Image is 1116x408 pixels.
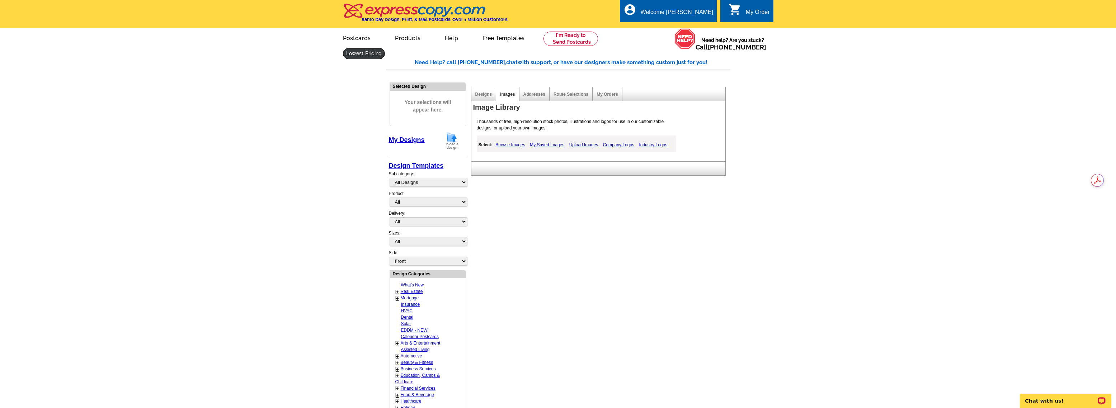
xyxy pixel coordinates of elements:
[396,360,399,366] a: +
[479,142,493,147] strong: Select:
[396,354,399,359] a: +
[500,92,515,97] a: Images
[729,8,770,17] a: shopping_cart My Order
[471,29,536,46] a: Free Templates
[401,328,429,333] a: EDDM - NEW!
[389,136,425,143] a: My Designs
[401,360,433,365] a: Beauty & Fitness
[433,29,470,46] a: Help
[641,9,713,19] div: Welcome [PERSON_NAME]
[746,9,770,19] div: My Order
[396,399,399,404] a: +
[554,92,588,97] a: Route Selections
[396,392,399,398] a: +
[401,334,439,339] a: Calendar Postcards
[696,37,770,51] span: Need help? Are you stuck?
[396,373,399,379] a: +
[401,308,413,313] a: HVAC
[528,141,566,149] a: My Saved Images
[401,347,430,352] a: Assisted Living
[708,43,766,51] a: [PHONE_NUMBER]
[1015,385,1116,408] iframe: LiveChat chat widget
[396,341,399,346] a: +
[401,366,436,371] a: Business Services
[389,162,444,169] a: Design Templates
[390,83,466,90] div: Selected Design
[396,366,399,372] a: +
[442,132,461,150] img: upload-design
[362,17,508,22] h4: Same Day Design, Print, & Mail Postcards. Over 1 Million Customers.
[401,315,414,320] a: Dental
[401,283,424,288] a: What's New
[331,29,382,46] a: Postcards
[494,141,527,149] a: Browse Images
[396,386,399,392] a: +
[415,58,730,67] div: Need Help? call [PHONE_NUMBER], with support, or have our designers make something custom just fo...
[401,399,422,404] a: Healthcare
[401,295,419,300] a: Mortgage
[401,386,435,391] a: Financial Services
[383,29,432,46] a: Products
[473,104,727,111] h1: Image Library
[473,118,678,131] p: Thousands of free, high-resolution stock photos, illustrations and logos for use in our customiza...
[389,190,466,210] div: Product:
[389,171,466,190] div: Subcategory:
[389,250,466,266] div: Side:
[396,289,399,295] a: +
[523,92,545,97] a: Addresses
[696,43,766,51] span: Call
[389,230,466,250] div: Sizes:
[623,3,636,16] i: account_circle
[729,3,741,16] i: shopping_cart
[601,141,636,149] a: Company Logos
[390,270,466,277] div: Design Categories
[506,59,518,66] span: chat
[343,9,508,22] a: Same Day Design, Print, & Mail Postcards. Over 1 Million Customers.
[637,141,669,149] a: Industry Logos
[395,91,461,121] span: Your selections will appear here.
[475,92,492,97] a: Designs
[401,289,423,294] a: Real Estate
[401,354,422,359] a: Automotive
[401,302,420,307] a: Insurance
[597,92,618,97] a: My Orders
[568,141,600,149] a: Upload Images
[401,341,441,346] a: Arts & Entertainment
[396,295,399,301] a: +
[401,321,411,326] a: Solar
[674,28,696,49] img: help
[395,373,440,384] a: Education, Camps & Childcare
[389,210,466,230] div: Delivery:
[401,392,434,397] a: Food & Beverage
